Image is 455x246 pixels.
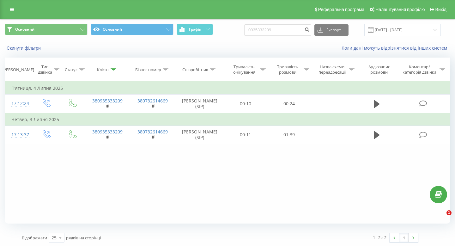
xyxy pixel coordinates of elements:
[267,126,311,144] td: 01:39
[137,98,168,104] a: 380732614669
[342,45,450,51] a: Коли дані можуть відрізнятися вiд інших систем
[267,95,311,113] td: 00:24
[224,126,268,144] td: 00:11
[373,234,386,241] div: 1 - 2 з 2
[446,210,452,215] span: 1
[5,82,450,95] td: П’ятниця, 4 Липня 2025
[177,24,213,35] button: Графік
[434,210,449,225] iframe: Intercom live chat
[182,67,208,72] div: Співробітник
[11,129,27,141] div: 17:13:37
[375,7,425,12] span: Налаштування профілю
[362,64,396,75] div: Аудіозапис розмови
[314,24,349,36] button: Експорт
[401,64,438,75] div: Коментар/категорія дзвінка
[224,95,268,113] td: 00:10
[92,98,123,104] a: 380935333209
[189,27,201,32] span: Графік
[5,24,88,35] button: Основний
[5,113,450,126] td: Четвер, 3 Липня 2025
[22,235,47,241] span: Відображати
[2,67,34,72] div: [PERSON_NAME]
[273,64,302,75] div: Тривалість розмови
[244,24,311,36] input: Пошук за номером
[317,64,347,75] div: Назва схеми переадресації
[97,67,109,72] div: Клієнт
[137,129,168,135] a: 380732614669
[318,7,365,12] span: Реферальна програма
[65,67,77,72] div: Статус
[175,126,224,144] td: [PERSON_NAME] (SIP)
[91,24,173,35] button: Основний
[230,64,259,75] div: Тривалість очікування
[92,129,123,135] a: 380935333209
[11,97,27,110] div: 17:12:24
[175,95,224,113] td: [PERSON_NAME] (SIP)
[52,235,57,241] div: 25
[66,235,101,241] span: рядків на сторінці
[399,233,409,242] a: 1
[5,45,44,51] button: Скинути фільтри
[15,27,34,32] span: Основний
[435,7,446,12] span: Вихід
[135,67,161,72] div: Бізнес номер
[38,64,52,75] div: Тип дзвінка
